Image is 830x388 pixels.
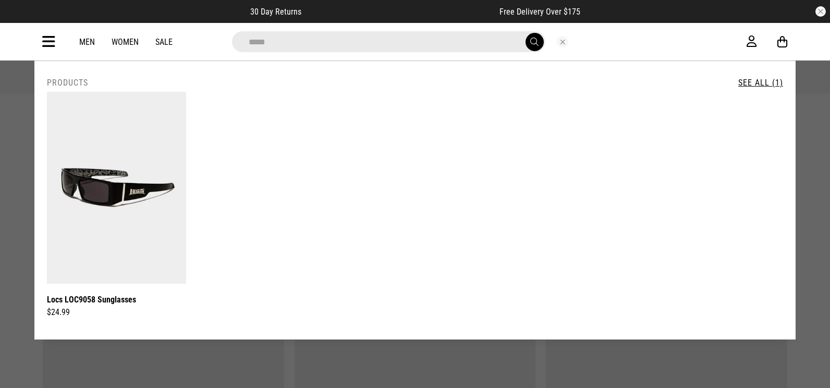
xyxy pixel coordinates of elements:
[47,78,88,88] h2: Products
[47,306,186,319] div: $24.99
[557,36,568,47] button: Close search
[155,37,173,47] a: Sale
[322,6,479,17] iframe: Customer reviews powered by Trustpilot
[112,37,139,47] a: Women
[250,7,301,17] span: 30 Day Returns
[47,92,186,284] img: Locs Loc9058 Sunglasses in Black
[8,4,40,35] button: Open LiveChat chat widget
[79,37,95,47] a: Men
[499,7,580,17] span: Free Delivery Over $175
[738,78,783,88] a: See All (1)
[47,293,136,306] a: Locs LOC9058 Sunglasses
